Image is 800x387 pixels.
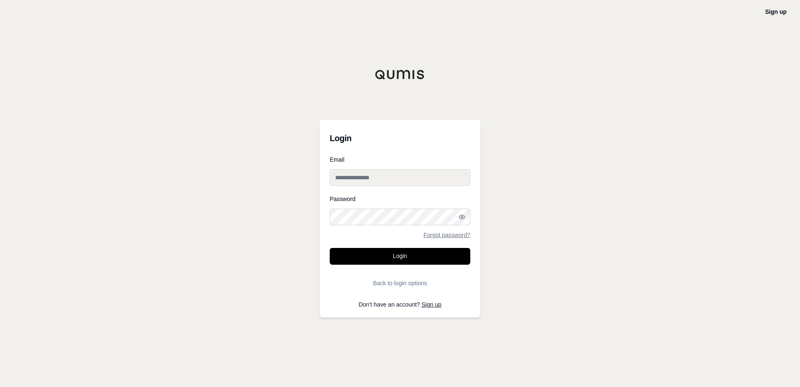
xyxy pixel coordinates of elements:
[330,275,470,292] button: Back to login options
[330,248,470,265] button: Login
[330,157,470,163] label: Email
[375,70,425,80] img: Qumis
[422,301,441,308] a: Sign up
[765,8,787,15] a: Sign up
[330,130,470,147] h3: Login
[330,196,470,202] label: Password
[423,232,470,238] a: Forgot password?
[330,302,470,307] p: Don't have an account?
